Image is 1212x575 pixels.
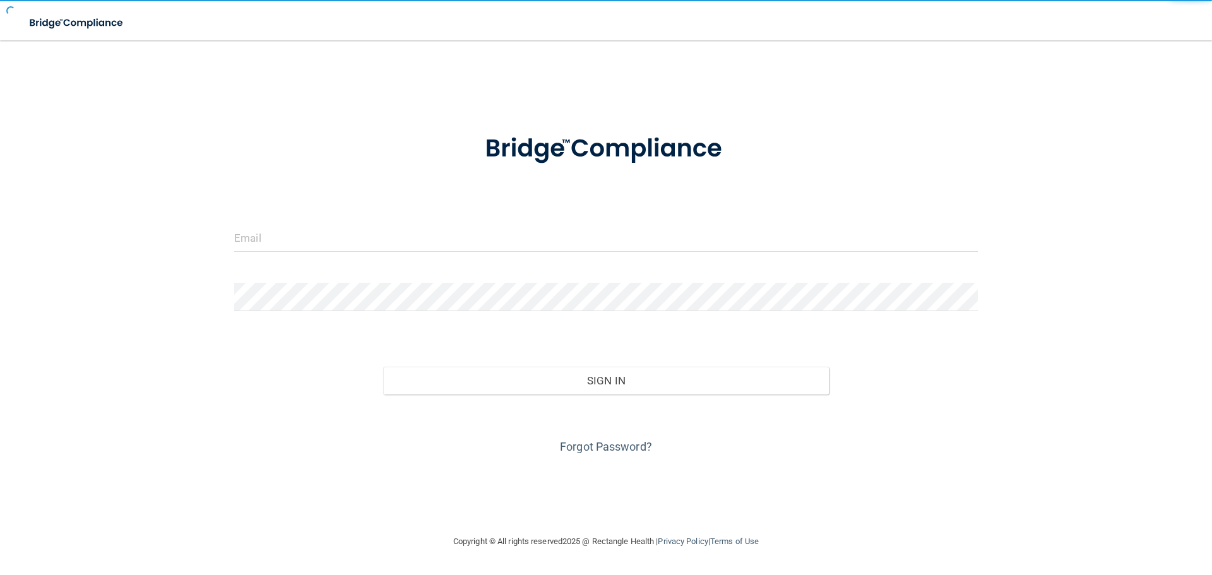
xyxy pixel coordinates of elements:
img: bridge_compliance_login_screen.278c3ca4.svg [459,116,753,182]
div: Copyright © All rights reserved 2025 @ Rectangle Health | | [376,521,836,562]
a: Terms of Use [710,536,759,546]
input: Email [234,223,978,252]
button: Sign In [383,367,829,394]
img: bridge_compliance_login_screen.278c3ca4.svg [19,10,135,36]
a: Forgot Password? [560,440,652,453]
a: Privacy Policy [658,536,708,546]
